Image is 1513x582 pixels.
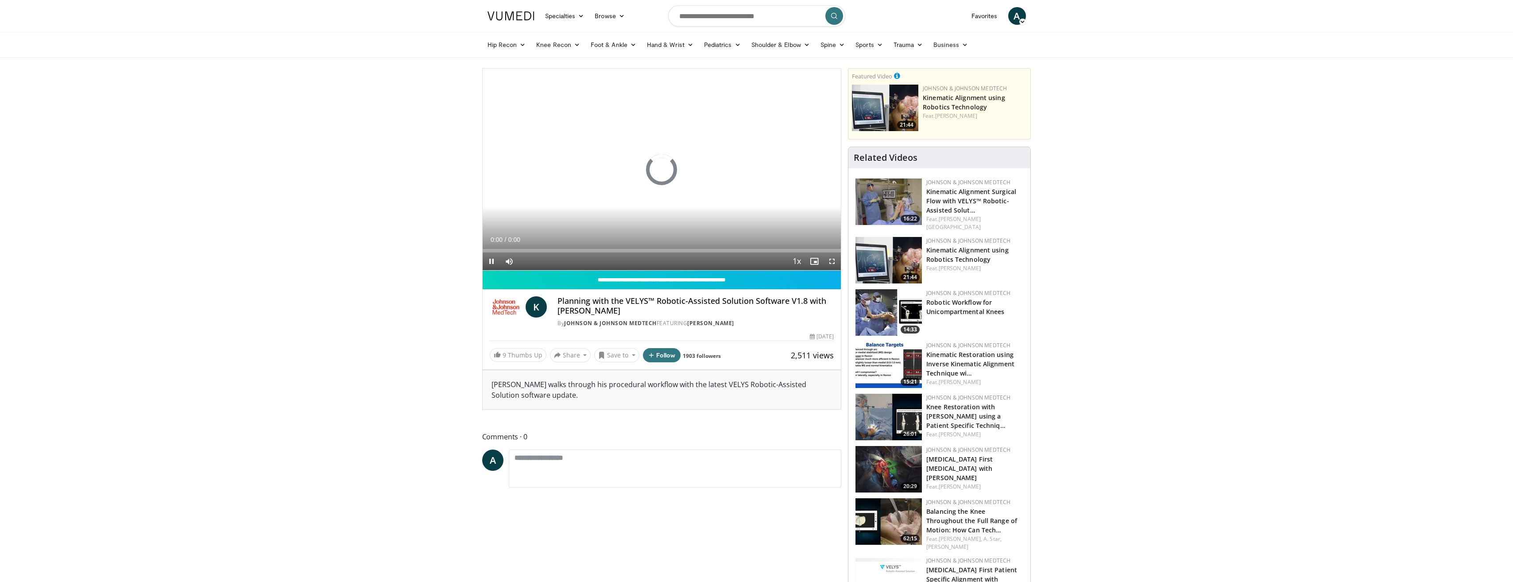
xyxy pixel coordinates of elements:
a: Johnson & Johnson MedTech [564,319,657,327]
a: [PERSON_NAME] [935,112,977,120]
a: [PERSON_NAME] [939,264,981,272]
button: Follow [643,348,681,362]
a: Johnson & Johnson MedTech [926,557,1010,564]
h4: Planning with the VELYS™ Robotic-Assisted Solution Software V1.8 with [PERSON_NAME] [557,296,834,315]
small: Featured Video [852,72,892,80]
a: A [482,450,503,471]
a: A. Star, [983,535,1002,543]
a: Johnson & Johnson MedTech [926,394,1010,401]
a: Knee Recon [531,36,585,54]
img: c6830cff-7f4a-4323-a779-485c40836a20.150x105_q85_crop-smart_upscale.jpg [855,289,922,336]
div: Progress Bar [483,249,841,252]
a: Favorites [966,7,1003,25]
a: [PERSON_NAME] [926,543,968,551]
div: Feat. [926,264,1023,272]
a: Browse [589,7,630,25]
span: Comments 0 [482,431,842,442]
button: Playback Rate [788,252,805,270]
button: Enable picture-in-picture mode [805,252,823,270]
a: Johnson & Johnson MedTech [926,446,1010,454]
a: 14:33 [855,289,922,336]
div: Feat. [926,431,1023,438]
img: 85482610-0380-4aae-aa4a-4a9be0c1a4f1.150x105_q85_crop-smart_upscale.jpg [855,237,922,283]
a: Johnson & Johnson MedTech [926,237,1010,244]
a: Hand & Wrist [642,36,699,54]
a: Robotic Workflow for Unicompartmental Knees [926,298,1004,316]
span: 15:21 [901,378,920,386]
button: Share [550,348,591,362]
a: 26:01 [855,394,922,440]
span: 21:44 [897,121,916,129]
a: Trauma [888,36,929,54]
img: 670859d2-839e-4099-b9c9-7bb414ae9948.150x105_q85_crop-smart_upscale.jpg [855,446,922,493]
img: VuMedi Logo [488,12,534,20]
span: 62:15 [901,535,920,543]
div: Feat. [923,112,1027,120]
div: Feat. [926,215,1023,231]
a: 21:44 [855,237,922,283]
a: [MEDICAL_DATA] First [MEDICAL_DATA] with [PERSON_NAME] [926,455,993,482]
span: 16:22 [901,215,920,223]
a: [PERSON_NAME] [939,431,981,438]
input: Search topics, interventions [668,5,845,27]
a: 62:15 [855,498,922,545]
a: 1903 followers [683,352,721,360]
button: Fullscreen [823,252,841,270]
a: 15:21 [855,341,922,388]
a: [PERSON_NAME], [939,535,982,543]
a: Johnson & Johnson MedTech [926,498,1010,506]
img: 4853a001-81f7-466f-ad45-49cb41bb1271.png.150x105_q85_crop-smart_upscale.png [855,394,922,440]
span: 14:33 [901,326,920,334]
span: 0:00 [491,236,503,243]
div: Feat. [926,483,1023,491]
a: [PERSON_NAME] [939,483,981,490]
span: 9 [503,351,506,359]
h4: Related Videos [854,152,917,163]
a: Specialties [540,7,590,25]
a: A [1008,7,1026,25]
a: 21:44 [852,85,918,131]
img: 22b3d5e8-ada8-4647-84b0-4312b2f66353.150x105_q85_crop-smart_upscale.jpg [855,178,922,225]
a: Kinematic Restoration using Inverse Kinematic Alignment Technique wi… [926,350,1014,377]
a: Johnson & Johnson MedTech [926,289,1010,297]
a: Business [928,36,973,54]
img: 85482610-0380-4aae-aa4a-4a9be0c1a4f1.150x105_q85_crop-smart_upscale.jpg [852,85,918,131]
a: [PERSON_NAME] [939,378,981,386]
a: 20:29 [855,446,922,493]
a: Sports [850,36,888,54]
span: / [505,236,507,243]
button: Pause [483,252,500,270]
div: [DATE] [810,333,834,341]
div: By FEATURING [557,319,834,327]
a: Foot & Ankle [585,36,642,54]
span: 0:00 [508,236,520,243]
a: Johnson & Johnson MedTech [926,341,1010,349]
a: Spine [815,36,850,54]
img: e248c16a-3d69-49e2-bae8-6de23ef35bee.150x105_q85_crop-smart_upscale.jpg [855,498,922,545]
a: [PERSON_NAME] [687,319,734,327]
a: [PERSON_NAME][GEOGRAPHIC_DATA] [926,215,981,231]
img: Johnson & Johnson MedTech [490,296,522,318]
a: K [526,296,547,318]
a: Kinematic Alignment Surgical Flow with VELYS™ Robotic-Assisted Solut… [926,187,1016,214]
div: Feat. [926,378,1023,386]
a: Kinematic Alignment using Robotics Technology [926,246,1009,264]
button: Save to [594,348,639,362]
a: Shoulder & Elbow [746,36,815,54]
a: Johnson & Johnson MedTech [926,178,1010,186]
span: 2,511 views [791,350,834,361]
button: Mute [500,252,518,270]
a: Kinematic Alignment using Robotics Technology [923,93,1005,111]
img: c3704768-32c2-46ef-8634-98aedd80a818.150x105_q85_crop-smart_upscale.jpg [855,341,922,388]
span: 20:29 [901,482,920,490]
a: Knee Restoration with [PERSON_NAME] using a Patient Specific Techniq… [926,403,1006,430]
div: [PERSON_NAME] walks through his procedural workflow with the latest VELYS Robotic-Assisted Soluti... [483,370,841,409]
video-js: Video Player [483,69,841,271]
a: 9 Thumbs Up [490,348,546,362]
a: Balancing the Knee Throughout the Full Range of Motion: How Can Tech… [926,507,1017,534]
a: Hip Recon [482,36,531,54]
span: 21:44 [901,273,920,281]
